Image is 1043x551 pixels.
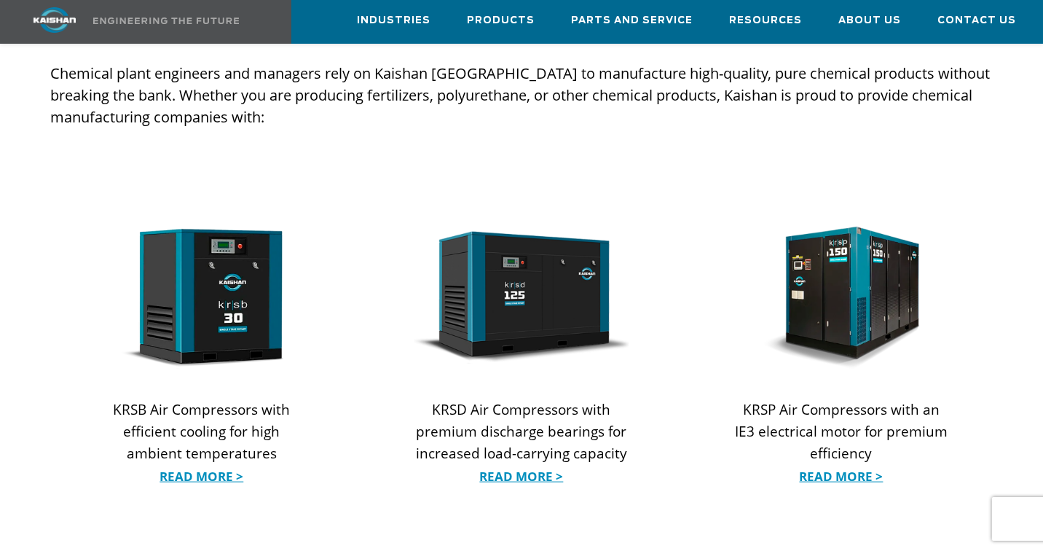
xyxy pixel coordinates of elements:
[838,1,901,40] a: About Us
[734,466,949,488] a: Read More >
[94,399,309,486] p: KRSB Air Compressors with efficient cooling for high ambient temperatures
[467,12,535,29] span: Products
[937,12,1016,29] span: Contact Us
[94,466,309,488] a: Read More >
[571,1,693,40] a: Parts and Service
[734,227,949,370] img: krsp150
[50,63,992,128] p: Chemical plant engineers and managers rely on Kaishan [GEOGRAPHIC_DATA] to manufacture high-quali...
[838,12,901,29] span: About Us
[414,399,629,486] p: KRSD Air Compressors with premium discharge bearings for increased load-carrying capacity
[357,1,430,40] a: Industries
[734,399,949,486] p: KRSP Air Compressors with an IE3 electrical motor for premium efficiency
[414,227,629,370] img: krsd125
[414,466,629,488] a: Read More >
[357,12,430,29] span: Industries
[937,1,1016,40] a: Contact Us
[729,12,802,29] span: Resources
[729,1,802,40] a: Resources
[93,17,239,24] img: Engineering the future
[571,12,693,29] span: Parts and Service
[94,227,309,370] img: krsb30
[467,1,535,40] a: Products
